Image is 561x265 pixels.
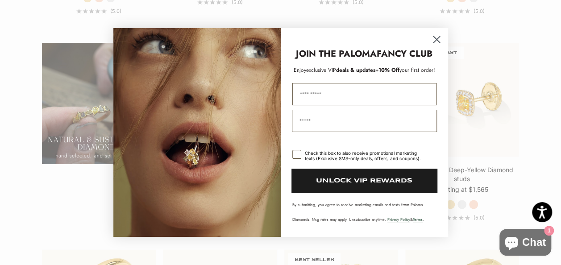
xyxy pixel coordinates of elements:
input: First Name [292,83,436,105]
p: By submitting, you agree to receive marketing emails and texts from Paloma Diamonds. Msg rates ma... [292,202,436,222]
span: Enjoy [294,66,306,74]
span: + your first order! [375,66,435,74]
span: deals & updates [306,66,375,74]
div: Check this box to also receive promotional marketing texts (Exclusive SMS-only deals, offers, and... [305,150,426,161]
a: Terms [413,216,423,222]
button: UNLOCK VIP REWARDS [291,169,437,193]
span: 10% Off [378,66,399,74]
a: Privacy Policy [387,216,410,222]
span: exclusive VIP [306,66,336,74]
span: & . [387,216,424,222]
button: Close dialog [429,32,445,47]
strong: FANCY CLUB [377,47,432,60]
input: Email [292,110,437,132]
strong: JOIN THE PALOMA [296,47,377,60]
img: Loading... [113,28,281,236]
